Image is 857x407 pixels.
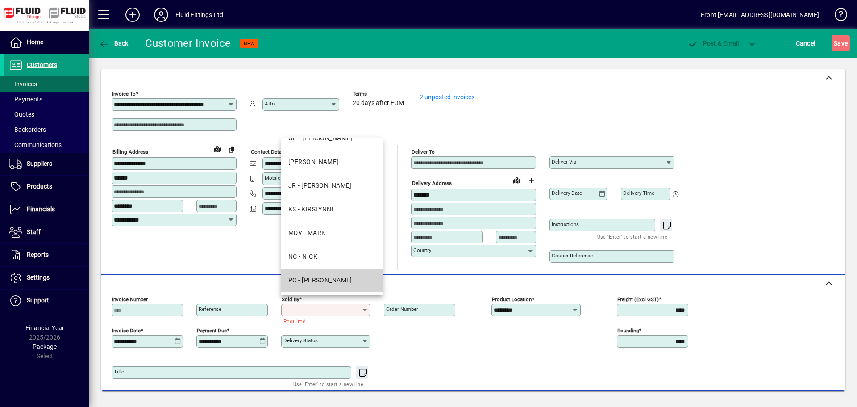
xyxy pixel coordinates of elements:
[281,197,383,221] mat-option: KS - KIRSLYNNE
[27,38,43,46] span: Home
[197,327,227,334] mat-label: Payment due
[4,107,89,122] a: Quotes
[4,76,89,92] a: Invoices
[834,40,837,47] span: S
[281,221,383,245] mat-option: MDV - MARK
[4,198,89,221] a: Financials
[4,176,89,198] a: Products
[4,137,89,152] a: Communications
[796,36,815,50] span: Cancel
[112,91,136,97] mat-label: Invoice To
[293,379,363,389] mat-hint: Use 'Enter' to start a new line
[145,36,231,50] div: Customer Invoice
[597,231,667,242] mat-hint: Use 'Enter' to start a new line
[27,228,41,235] span: Staff
[552,252,593,259] mat-label: Courier Reference
[288,134,353,143] div: GP - [PERSON_NAME]
[27,274,50,281] span: Settings
[112,327,141,334] mat-label: Invoice date
[386,306,418,312] mat-label: Order number
[288,228,325,238] div: MDV - MARK
[118,7,147,23] button: Add
[27,297,49,304] span: Support
[687,40,739,47] span: ost & Email
[89,35,138,51] app-page-header-button: Back
[288,276,352,285] div: PC - [PERSON_NAME]
[265,101,275,107] mat-label: Attn
[244,41,255,46] span: NEW
[281,245,383,269] mat-option: NC - NICK
[175,8,223,22] div: Fluid Fittings Ltd
[623,190,654,196] mat-label: Delivery time
[96,35,131,51] button: Back
[510,173,524,187] a: View on map
[282,296,299,302] mat-label: Sold by
[114,369,124,375] mat-label: Title
[283,316,363,326] mat-error: Required
[4,221,89,243] a: Staff
[288,157,339,167] div: [PERSON_NAME]
[4,153,89,175] a: Suppliers
[4,267,89,289] a: Settings
[27,183,52,190] span: Products
[199,306,221,312] mat-label: Reference
[617,327,639,334] mat-label: Rounding
[353,91,406,97] span: Terms
[147,7,175,23] button: Profile
[283,337,318,344] mat-label: Delivery status
[683,35,744,51] button: Post & Email
[552,190,582,196] mat-label: Delivery date
[9,141,62,148] span: Communications
[9,96,42,103] span: Payments
[288,205,335,214] div: KS - KIRSLYNNE
[524,173,538,188] button: Choose address
[4,244,89,266] a: Reports
[834,36,848,50] span: ave
[281,174,383,197] mat-option: JR - John Rossouw
[99,40,129,47] span: Back
[832,35,850,51] button: Save
[281,292,383,316] mat-option: RH - RAY
[27,160,52,167] span: Suppliers
[281,126,383,150] mat-option: GP - Grant Petersen
[288,181,352,190] div: JR - [PERSON_NAME]
[420,93,474,101] a: 2 unposted invoices
[33,343,57,350] span: Package
[25,324,64,331] span: Financial Year
[225,142,239,156] button: Copy to Delivery address
[492,296,532,302] mat-label: Product location
[4,92,89,107] a: Payments
[27,206,55,213] span: Financials
[27,61,57,68] span: Customers
[281,150,383,174] mat-option: JJ - JENI
[552,159,576,165] mat-label: Deliver via
[4,31,89,54] a: Home
[617,296,659,302] mat-label: Freight (excl GST)
[703,40,707,47] span: P
[828,2,846,31] a: Knowledge Base
[4,122,89,137] a: Backorders
[265,175,280,181] mat-label: Mobile
[27,251,49,258] span: Reports
[210,142,225,156] a: View on map
[353,100,404,107] span: 20 days after EOM
[281,269,383,292] mat-option: PC - PAUL
[9,126,46,133] span: Backorders
[701,8,819,22] div: Front [EMAIL_ADDRESS][DOMAIN_NAME]
[4,290,89,312] a: Support
[288,252,317,261] div: NC - NICK
[412,149,435,155] mat-label: Deliver To
[9,80,37,88] span: Invoices
[552,221,579,227] mat-label: Instructions
[794,35,818,51] button: Cancel
[9,111,34,118] span: Quotes
[112,296,148,302] mat-label: Invoice number
[413,247,431,253] mat-label: Country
